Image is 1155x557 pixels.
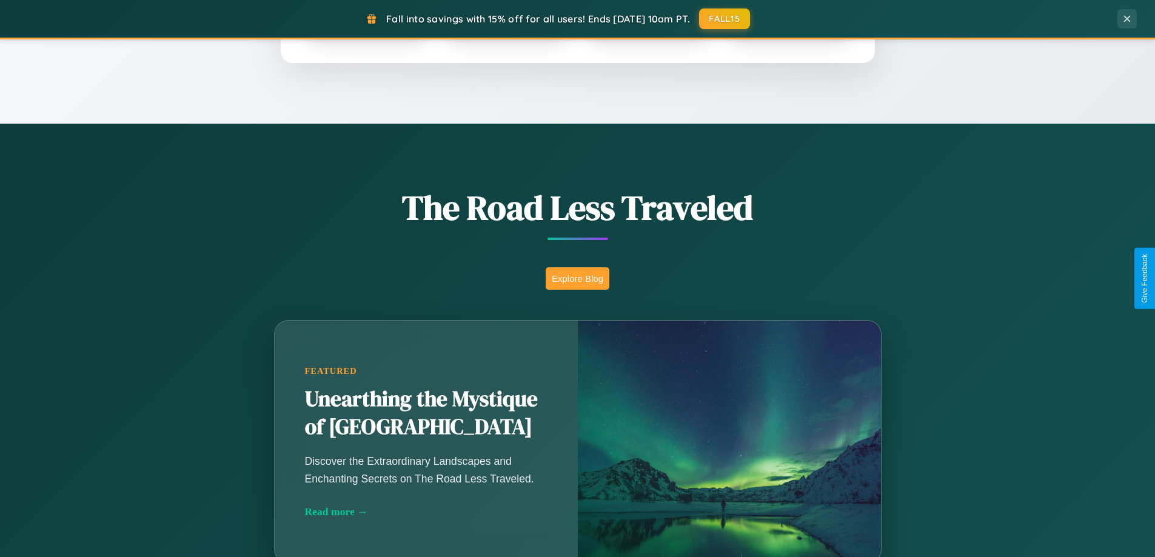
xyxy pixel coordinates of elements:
button: FALL15 [699,8,750,29]
div: Featured [305,366,547,376]
div: Give Feedback [1140,254,1149,303]
p: Discover the Extraordinary Landscapes and Enchanting Secrets on The Road Less Traveled. [305,453,547,487]
button: Explore Blog [546,267,609,290]
div: Read more → [305,505,547,518]
h2: Unearthing the Mystique of [GEOGRAPHIC_DATA] [305,385,547,441]
span: Fall into savings with 15% off for all users! Ends [DATE] 10am PT. [386,13,690,25]
h1: The Road Less Traveled [214,184,942,231]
